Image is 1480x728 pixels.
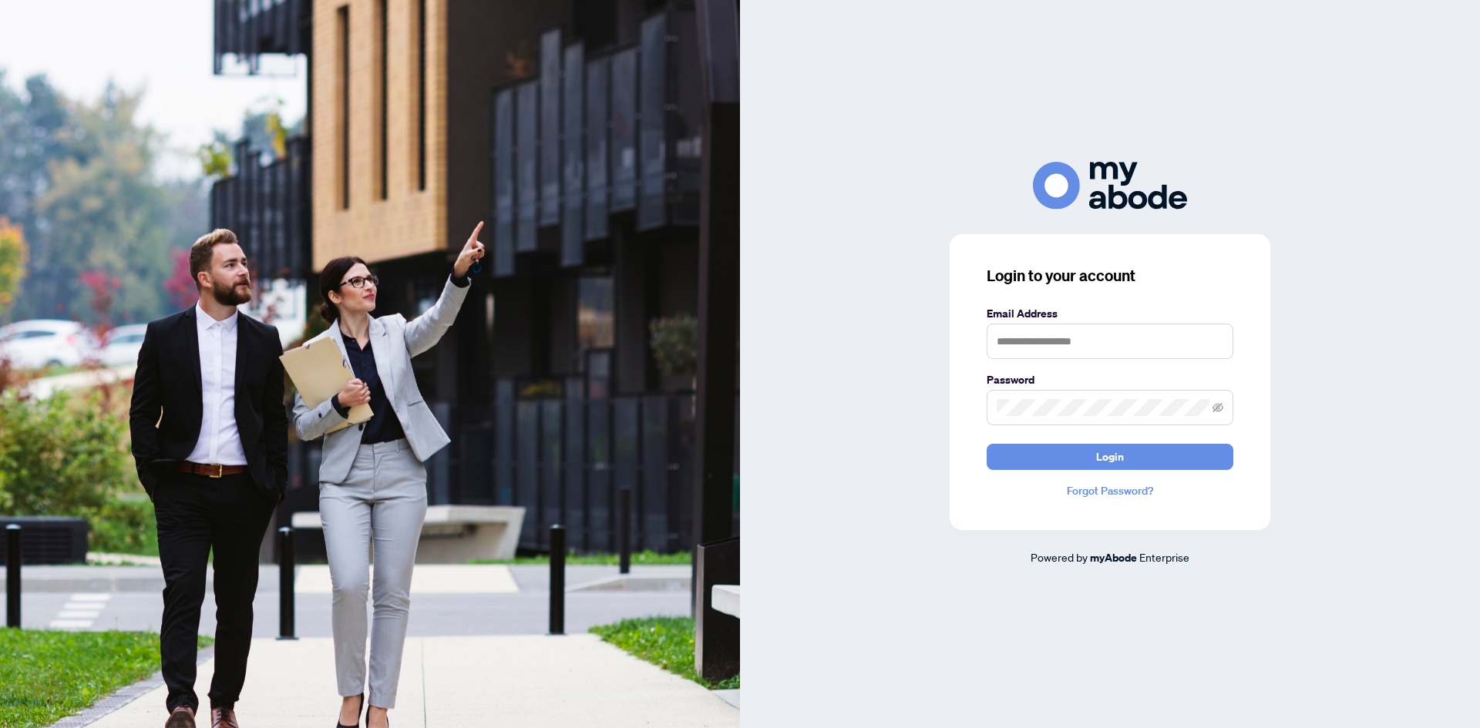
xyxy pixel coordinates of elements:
span: eye-invisible [1213,402,1223,413]
span: Enterprise [1139,550,1189,564]
h3: Login to your account [987,265,1233,287]
a: Forgot Password? [987,482,1233,499]
a: myAbode [1090,549,1137,566]
label: Email Address [987,305,1233,322]
span: Login [1096,445,1124,469]
button: Login [987,444,1233,470]
label: Password [987,371,1233,388]
span: Powered by [1031,550,1088,564]
img: ma-logo [1033,162,1187,209]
